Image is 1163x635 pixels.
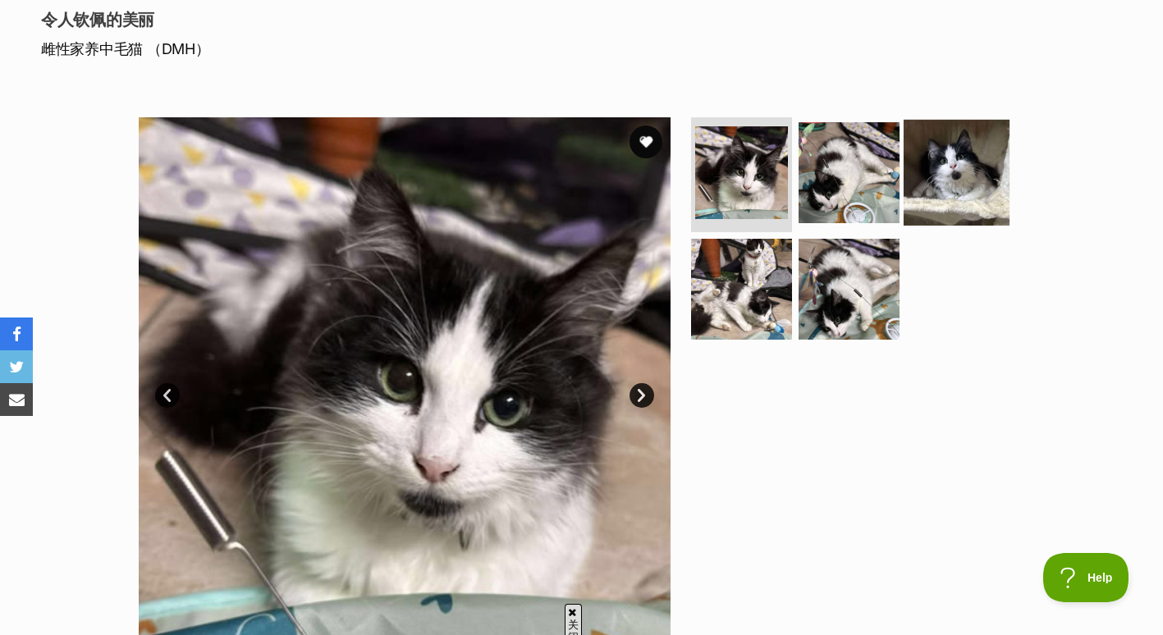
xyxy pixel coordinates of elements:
p: 雌性家养中毛猫 （DMH） [41,38,709,60]
img: 迪奥的照片 [799,239,900,340]
a: 下一个 [630,383,654,408]
img: 迪奥的照片 [799,122,900,223]
img: 迪奥的照片 [691,239,792,340]
a: 昨日 [155,383,180,408]
button: 喜欢 [630,126,662,158]
img: 迪奥的照片 [904,120,1010,226]
img: 迪奥的照片 [695,126,788,219]
iframe: Help Scout Beacon - Open [1043,553,1130,602]
p: 令人钦佩的美丽 [41,8,709,31]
